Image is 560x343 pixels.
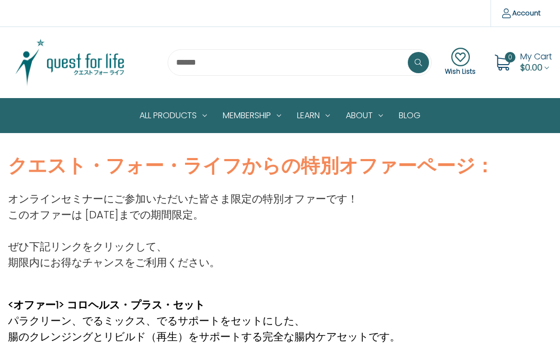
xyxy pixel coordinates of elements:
a: Blog [391,99,428,133]
p: このオファーは [DATE]までの期間限定。 [8,207,358,223]
p: 期限内にお得なチャンスをご利用ください。 [8,254,358,270]
strong: クエスト・フォー・ライフからの特別オファーページ： [8,152,494,179]
a: Cart with 0 items [520,50,552,74]
p: オンラインセミナーにご参加いただいた皆さま限定の特別オファーです！ [8,191,358,207]
p: ぜひ下記リンクをクリックして、 [8,239,358,254]
a: Learn [289,99,338,133]
span: $0.00 [520,61,542,74]
span: 0 [505,52,515,63]
a: All Products [132,99,215,133]
p: パラクリーン、でるミックス、でるサポートをセットにした、 [8,313,422,329]
img: Quest Group [8,38,132,87]
a: About [338,99,391,133]
a: Wish Lists [445,48,476,76]
span: My Cart [520,50,552,63]
a: Membership [215,99,289,133]
strong: <オファー1> コロヘルス・プラス・セット [8,297,205,312]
